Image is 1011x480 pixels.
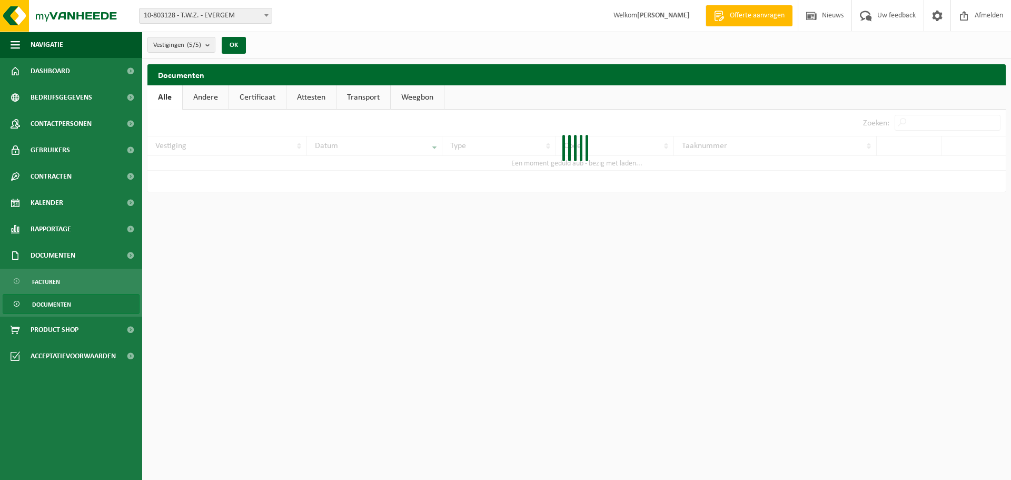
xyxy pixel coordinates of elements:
span: Contactpersonen [31,111,92,137]
a: Transport [336,85,390,110]
button: Vestigingen(5/5) [147,37,215,53]
span: Contracten [31,163,72,190]
a: Attesten [286,85,336,110]
span: Vestigingen [153,37,201,53]
span: 10-803128 - T.W.Z. - EVERGEM [139,8,272,24]
span: Gebruikers [31,137,70,163]
h2: Documenten [147,64,1006,85]
a: Alle [147,85,182,110]
a: Weegbon [391,85,444,110]
button: OK [222,37,246,54]
span: Acceptatievoorwaarden [31,343,116,369]
span: Kalender [31,190,63,216]
span: Bedrijfsgegevens [31,84,92,111]
span: Dashboard [31,58,70,84]
span: Offerte aanvragen [727,11,787,21]
span: Documenten [31,242,75,269]
strong: [PERSON_NAME] [637,12,690,19]
span: Rapportage [31,216,71,242]
a: Offerte aanvragen [706,5,792,26]
span: Navigatie [31,32,63,58]
span: Documenten [32,295,71,315]
a: Facturen [3,271,140,291]
a: Documenten [3,294,140,314]
a: Certificaat [229,85,286,110]
span: Facturen [32,272,60,292]
span: 10-803128 - T.W.Z. - EVERGEM [140,8,272,23]
count: (5/5) [187,42,201,48]
span: Product Shop [31,317,78,343]
a: Andere [183,85,229,110]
